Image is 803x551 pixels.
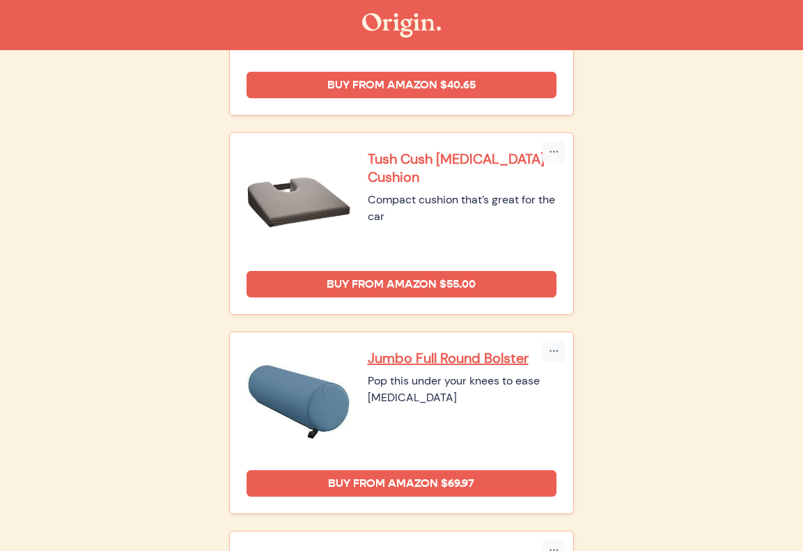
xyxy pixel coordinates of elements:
[368,373,557,406] div: Pop this under your knees to ease [MEDICAL_DATA]
[247,349,351,453] img: Jumbo Full Round Bolster
[247,150,351,254] img: Tush Cush Coccyx Cushion
[247,72,557,98] a: Buy from Amazon $40.65
[247,271,557,297] a: Buy from Amazon $55.00
[362,13,441,38] img: The Origin Shop
[368,192,557,225] div: Compact cushion that’s great for the car
[247,470,557,497] a: Buy from Amazon $69.97
[368,349,557,367] a: Jumbo Full Round Bolster
[368,150,557,186] a: Tush Cush [MEDICAL_DATA] Cushion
